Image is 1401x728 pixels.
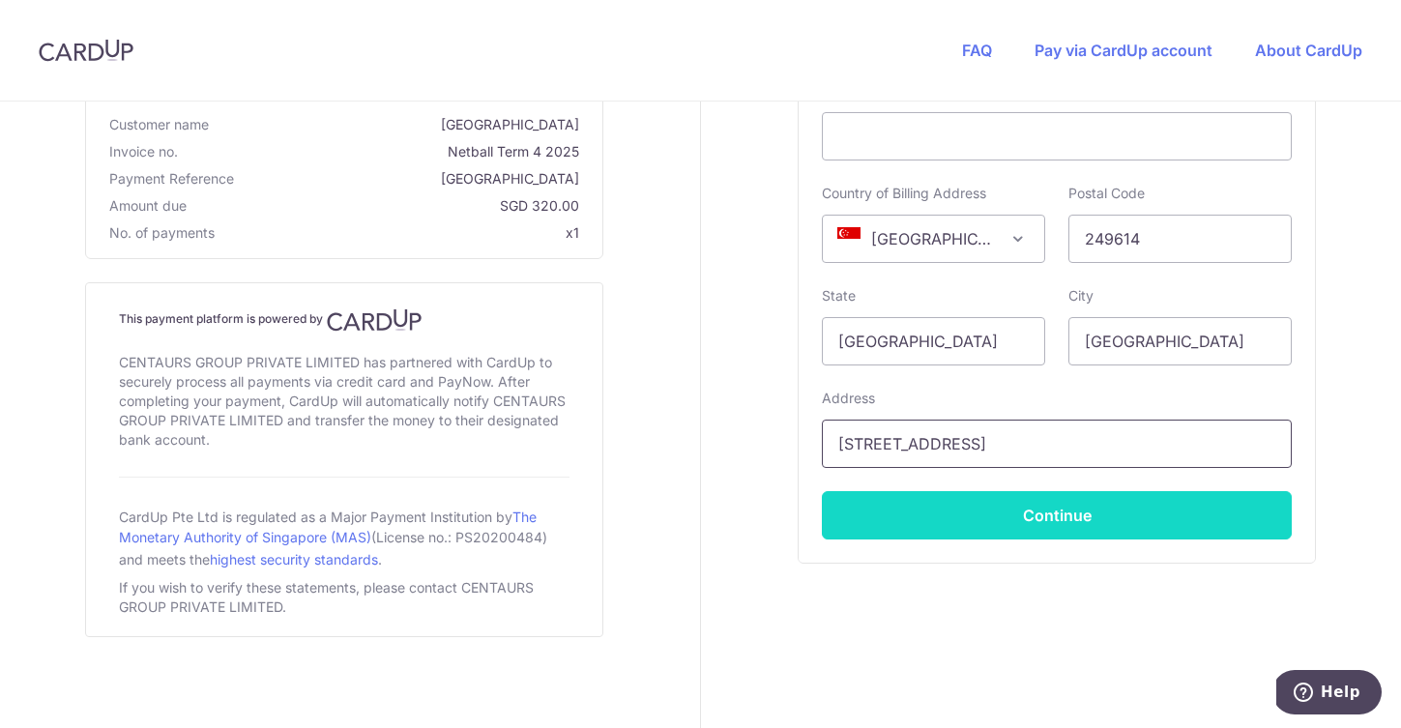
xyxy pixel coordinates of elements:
span: [GEOGRAPHIC_DATA] [217,115,579,134]
iframe: Secure card payment input frame [838,125,1275,148]
span: translation missing: en.payment_reference [109,170,234,187]
iframe: Opens a widget where you can find more information [1276,670,1382,718]
div: If you wish to verify these statements, please contact CENTAURS GROUP PRIVATE LIMITED. [119,574,569,621]
a: highest security standards [210,551,378,568]
label: Postal Code [1068,184,1145,203]
span: Invoice no. [109,142,178,161]
span: Singapore [823,216,1044,262]
button: Continue [822,491,1292,539]
a: Pay via CardUp account [1035,41,1212,60]
a: The Monetary Authority of Singapore (MAS) [119,509,537,545]
label: City [1068,286,1094,306]
span: [GEOGRAPHIC_DATA] [242,169,579,189]
a: About CardUp [1255,41,1362,60]
div: CardUp Pte Ltd is regulated as a Major Payment Institution by (License no.: PS20200484) and meets... [119,501,569,574]
input: Example 123456 [1068,215,1292,263]
img: CardUp [39,39,133,62]
span: Amount due [109,196,187,216]
span: SGD 320.00 [194,196,579,216]
label: Country of Billing Address [822,184,986,203]
img: CardUp [327,308,422,332]
label: Address [822,389,875,408]
label: State [822,286,856,306]
span: No. of payments [109,223,215,243]
span: Singapore [822,215,1045,263]
span: Customer name [109,115,209,134]
span: Netball Term 4 2025 [186,142,579,161]
a: FAQ [962,41,992,60]
span: x1 [566,224,579,241]
div: CENTAURS GROUP PRIVATE LIMITED has partnered with CardUp to securely process all payments via cre... [119,349,569,453]
h4: This payment platform is powered by [119,308,569,332]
